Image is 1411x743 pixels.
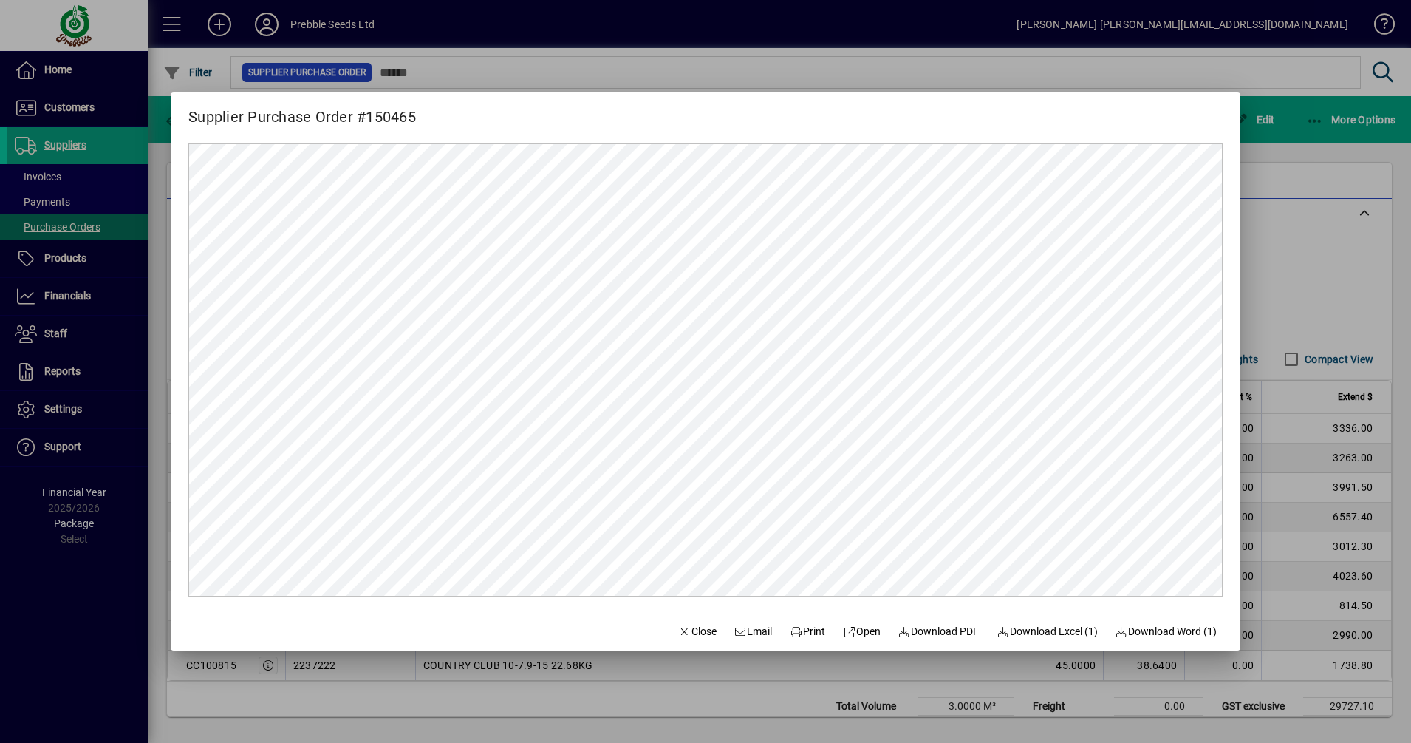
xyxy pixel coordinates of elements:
span: Close [678,624,717,639]
button: Download Word (1) [1110,618,1223,645]
a: Download PDF [892,618,985,645]
span: Print [790,624,825,639]
button: Print [784,618,831,645]
a: Open [837,618,886,645]
span: Download PDF [898,624,980,639]
button: Close [672,618,722,645]
span: Open [843,624,881,639]
button: Email [728,618,779,645]
h2: Supplier Purchase Order #150465 [171,92,434,129]
span: Email [734,624,773,639]
span: Download Excel (1) [997,624,1098,639]
span: Download Word (1) [1116,624,1217,639]
button: Download Excel (1) [991,618,1104,645]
